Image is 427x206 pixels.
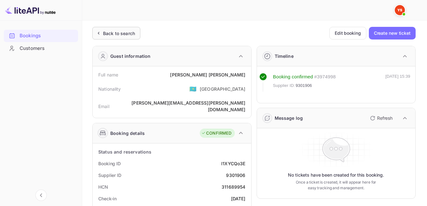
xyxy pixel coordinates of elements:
[5,5,56,15] img: LiteAPI logo
[98,86,121,92] div: Nationality
[273,82,295,89] span: Supplier ID:
[4,30,78,42] div: Bookings
[98,71,118,78] div: Full name
[98,148,151,155] div: Status and reservations
[4,42,78,54] a: Customers
[98,160,121,167] div: Booking ID
[366,113,395,123] button: Refresh
[294,179,378,191] p: Once a ticket is created, it will appear here for easy tracking and management.
[377,115,393,121] p: Refresh
[201,130,231,136] div: CONFIRMED
[189,83,197,94] span: United States
[226,172,245,179] div: 9301906
[231,195,246,202] div: [DATE]
[329,27,366,39] button: Edit booking
[35,190,47,201] button: Collapse navigation
[395,5,405,15] img: Yandex Support
[222,184,245,190] div: 311689954
[4,30,78,41] a: Bookings
[110,130,145,136] div: Booking details
[273,73,313,81] div: Booking confirmed
[110,53,151,59] div: Guest information
[221,160,245,167] div: l1XYCQo3E
[4,42,78,55] div: Customers
[288,172,384,178] p: No tickets have been created for this booking.
[275,53,294,59] div: Timeline
[296,82,312,89] span: 9301906
[103,30,135,37] div: Back to search
[98,172,121,179] div: Supplier ID
[369,27,416,39] button: Create new ticket
[385,73,410,92] div: [DATE] 15:39
[314,73,336,81] div: # 3974998
[170,71,245,78] div: [PERSON_NAME] [PERSON_NAME]
[98,195,117,202] div: Check-in
[109,100,246,113] div: [PERSON_NAME][EMAIL_ADDRESS][PERSON_NAME][DOMAIN_NAME]
[98,184,108,190] div: HCN
[200,86,246,92] div: [GEOGRAPHIC_DATA]
[20,32,75,39] div: Bookings
[20,45,75,52] div: Customers
[275,115,303,121] div: Message log
[98,103,109,110] div: Email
